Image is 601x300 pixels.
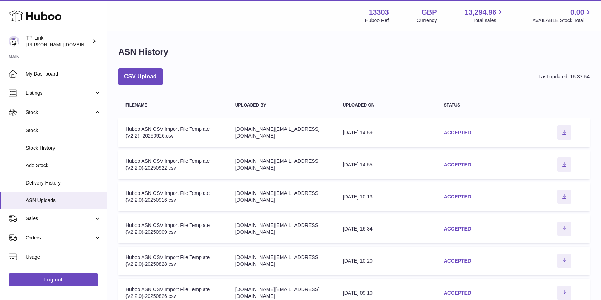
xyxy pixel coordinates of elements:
div: [DATE] 09:10 [343,290,430,296]
span: Total sales [473,17,504,24]
div: Huboo ASN CSV Import File Template (V2.2）20250926.csv [125,126,221,139]
button: Download ASN file [557,254,571,268]
span: AVAILABLE Stock Total [532,17,592,24]
div: [DOMAIN_NAME][EMAIL_ADDRESS][DOMAIN_NAME] [235,222,329,236]
div: [DATE] 14:55 [343,161,430,168]
a: ACCEPTED [444,194,471,200]
button: Download ASN file [557,157,571,172]
span: Stock [26,109,94,116]
div: [DATE] 10:20 [343,258,430,264]
div: [DOMAIN_NAME][EMAIL_ADDRESS][DOMAIN_NAME] [235,190,329,203]
button: Download ASN file [557,286,571,300]
button: Download ASN file [557,190,571,204]
span: Sales [26,215,94,222]
div: [DATE] 10:13 [343,193,430,200]
img: susie.li@tp-link.com [9,36,19,47]
th: Filename [118,96,228,115]
a: Log out [9,273,98,286]
th: Status [437,96,539,115]
div: [DOMAIN_NAME][EMAIL_ADDRESS][DOMAIN_NAME] [235,254,329,268]
span: Usage [26,254,101,260]
span: Stock [26,127,101,134]
button: CSV Upload [118,68,163,85]
span: Listings [26,90,94,97]
div: [DATE] 16:34 [343,226,430,232]
span: ASN Uploads [26,197,101,204]
div: Huboo ASN CSV Import File Template (V2.2.0)-20250916.csv [125,190,221,203]
div: Last updated: 15:37:54 [539,73,590,80]
strong: GBP [421,7,437,17]
a: ACCEPTED [444,130,471,135]
a: ACCEPTED [444,162,471,167]
div: Huboo ASN CSV Import File Template (V2.2.0)-20250909.csv [125,222,221,236]
th: Uploaded on [336,96,437,115]
div: Huboo ASN CSV Import File Template (V2.2.0)-20250826.csv [125,286,221,300]
div: [DOMAIN_NAME][EMAIL_ADDRESS][DOMAIN_NAME] [235,126,329,139]
strong: 13303 [369,7,389,17]
th: actions [539,96,590,115]
span: Stock History [26,145,101,151]
span: Orders [26,234,94,241]
span: Delivery History [26,180,101,186]
div: [DATE] 14:59 [343,129,430,136]
a: 13,294.96 Total sales [464,7,504,24]
h1: ASN History [118,46,168,58]
a: ACCEPTED [444,226,471,232]
button: Download ASN file [557,222,571,236]
span: 13,294.96 [464,7,496,17]
span: [PERSON_NAME][DOMAIN_NAME][EMAIL_ADDRESS][DOMAIN_NAME] [26,42,180,47]
div: [DOMAIN_NAME][EMAIL_ADDRESS][DOMAIN_NAME] [235,158,329,171]
a: 0.00 AVAILABLE Stock Total [532,7,592,24]
button: Download ASN file [557,125,571,140]
span: Add Stock [26,162,101,169]
div: Huboo ASN CSV Import File Template (V2.2.0)-20250828.csv [125,254,221,268]
a: ACCEPTED [444,258,471,264]
div: Huboo Ref [365,17,389,24]
div: [DOMAIN_NAME][EMAIL_ADDRESS][DOMAIN_NAME] [235,286,329,300]
div: Huboo ASN CSV Import File Template (V2.2.0)-20250922.csv [125,158,221,171]
div: Currency [417,17,437,24]
span: My Dashboard [26,71,101,77]
div: TP-Link [26,35,91,48]
th: Uploaded by [228,96,336,115]
span: 0.00 [570,7,584,17]
a: ACCEPTED [444,290,471,296]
